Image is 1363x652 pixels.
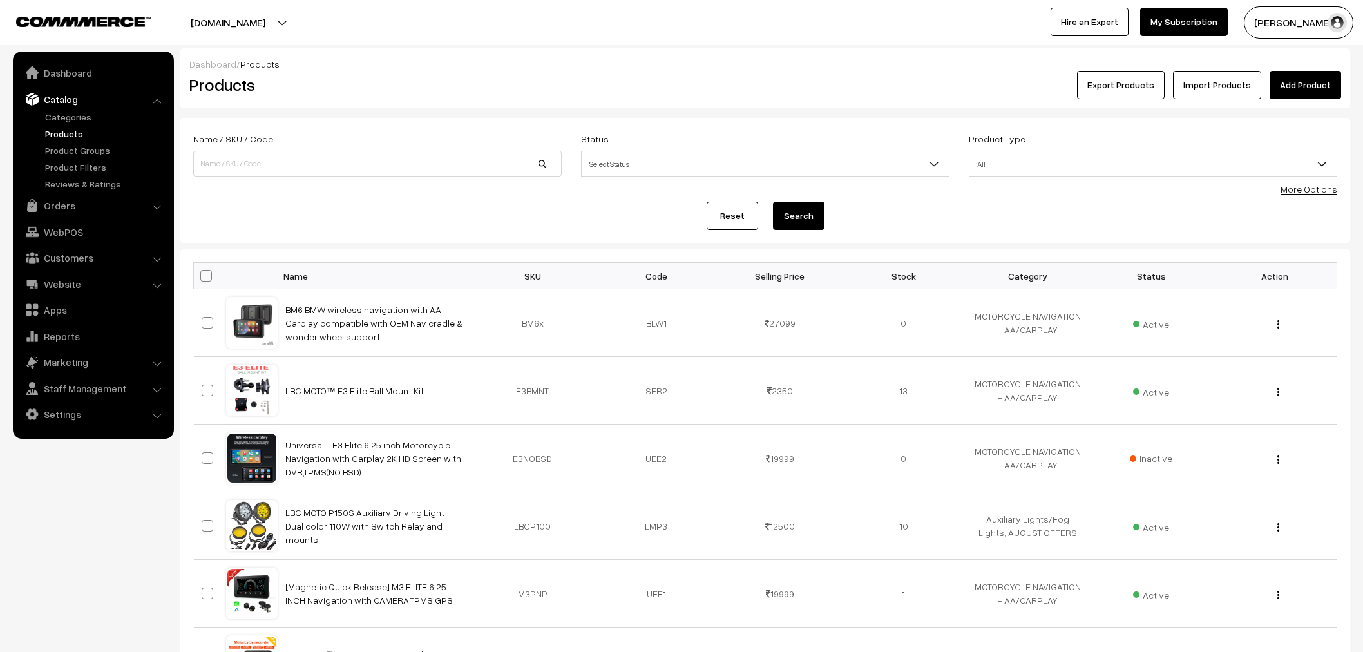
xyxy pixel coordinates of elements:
[1140,8,1228,36] a: My Subscription
[1281,184,1337,195] a: More Options
[1133,517,1169,534] span: Active
[1173,71,1261,99] a: Import Products
[1328,13,1347,32] img: user
[285,439,461,477] a: Universal - E3 Elite 6.25 inch Motorcycle Navigation with Carplay 2K HD Screen with DVR,TPMS(NO BSD)
[42,160,169,174] a: Product Filters
[16,13,129,28] a: COMMMERCE
[1277,388,1279,396] img: Menu
[16,17,151,26] img: COMMMERCE
[595,263,718,289] th: Code
[842,357,966,425] td: 13
[16,298,169,321] a: Apps
[16,377,169,400] a: Staff Management
[595,425,718,492] td: UEE2
[16,194,169,217] a: Orders
[966,560,1089,628] td: MOTORCYCLE NAVIGATION - AA/CARPLAY
[1244,6,1353,39] button: [PERSON_NAME]
[285,385,424,396] a: LBC MOTO™ E3 Elite Ball Mount Kit
[1133,382,1169,399] span: Active
[471,492,595,560] td: LBCP100
[471,357,595,425] td: E3BMNT
[581,151,949,177] span: Select Status
[718,425,842,492] td: 19999
[193,132,273,146] label: Name / SKU / Code
[966,492,1089,560] td: Auxiliary Lights/Fog Lights, AUGUST OFFERS
[966,425,1089,492] td: MOTORCYCLE NAVIGATION - AA/CARPLAY
[189,59,236,70] a: Dashboard
[595,560,718,628] td: UEE1
[189,57,1341,71] div: /
[1130,452,1172,465] span: Inactive
[16,220,169,244] a: WebPOS
[16,350,169,374] a: Marketing
[285,581,453,606] a: [Magnetic Quick Release] M3 ELITE 6.25 INCH Navigation with CAMERA,TPMS,GPS
[581,132,609,146] label: Status
[842,425,966,492] td: 0
[42,177,169,191] a: Reviews & Ratings
[16,88,169,111] a: Catalog
[842,289,966,357] td: 0
[471,425,595,492] td: E3NOBSD
[1133,314,1169,331] span: Active
[969,151,1337,177] span: All
[969,153,1337,175] span: All
[193,151,562,177] input: Name / SKU / Code
[842,263,966,289] th: Stock
[42,144,169,157] a: Product Groups
[471,289,595,357] td: BM6x
[966,263,1089,289] th: Category
[1277,320,1279,329] img: Menu
[1089,263,1213,289] th: Status
[1051,8,1129,36] a: Hire an Expert
[718,492,842,560] td: 12500
[842,492,966,560] td: 10
[16,246,169,269] a: Customers
[966,289,1089,357] td: MOTORCYCLE NAVIGATION - AA/CARPLAY
[16,273,169,296] a: Website
[595,357,718,425] td: SER2
[42,127,169,140] a: Products
[718,289,842,357] td: 27099
[285,507,444,545] a: LBC MOTO P150S Auxiliary Driving Light Dual color 110W with Switch Relay and mounts
[1270,71,1341,99] a: Add Product
[582,153,949,175] span: Select Status
[595,289,718,357] td: BLW1
[707,202,758,230] a: Reset
[1277,523,1279,532] img: Menu
[146,6,310,39] button: [DOMAIN_NAME]
[42,110,169,124] a: Categories
[966,357,1089,425] td: MOTORCYCLE NAVIGATION - AA/CARPLAY
[595,492,718,560] td: LMP3
[718,263,842,289] th: Selling Price
[773,202,824,230] button: Search
[1077,71,1165,99] button: Export Products
[16,325,169,348] a: Reports
[1133,585,1169,602] span: Active
[240,59,280,70] span: Products
[1277,591,1279,599] img: Menu
[16,403,169,426] a: Settings
[278,263,471,289] th: Name
[842,560,966,628] td: 1
[16,61,169,84] a: Dashboard
[718,357,842,425] td: 2350
[285,304,462,342] a: BM6 BMW wireless navigation with AA Carplay compatible with OEM Nav cradle & wonder wheel support
[471,560,595,628] td: M3PNP
[969,132,1025,146] label: Product Type
[189,75,560,95] h2: Products
[718,560,842,628] td: 19999
[471,263,595,289] th: SKU
[1277,455,1279,464] img: Menu
[1213,263,1337,289] th: Action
